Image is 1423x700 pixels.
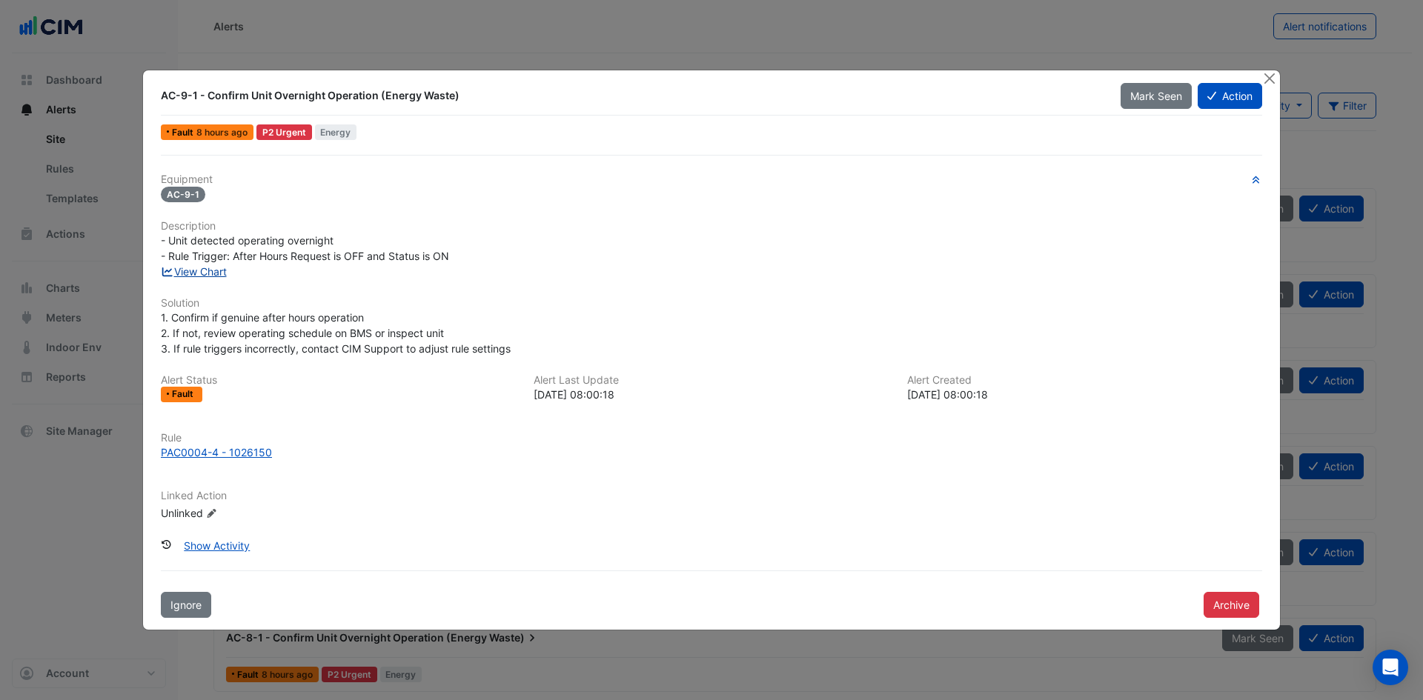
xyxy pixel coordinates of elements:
[161,444,1262,460] a: PAC0004-4 - 1026150
[161,173,1262,186] h6: Equipment
[161,374,516,387] h6: Alert Status
[161,311,511,355] span: 1. Confirm if genuine after hours operation 2. If not, review operating schedule on BMS or inspec...
[161,444,272,460] div: PAC0004-4 - 1026150
[161,234,449,262] span: - Unit detected operating overnight - Rule Trigger: After Hours Request is OFF and Status is ON
[534,374,889,387] h6: Alert Last Update
[196,127,248,138] span: Mon 22-Sep-2025 23:00 PST
[1198,83,1262,109] button: Action
[161,297,1262,310] h6: Solution
[1204,592,1259,618] button: Archive
[206,507,217,519] fa-icon: Edit Linked Action
[161,265,227,278] a: View Chart
[907,387,1262,402] div: [DATE] 08:00:18
[161,187,205,202] span: AC-9-1
[172,128,196,137] span: Fault
[161,432,1262,444] h6: Rule
[161,490,1262,502] h6: Linked Action
[1130,90,1182,102] span: Mark Seen
[161,88,1103,103] div: AC-9-1 - Confirm Unit Overnight Operation (Energy Waste)
[534,387,889,402] div: [DATE] 08:00:18
[1121,83,1192,109] button: Mark Seen
[315,124,357,140] span: Energy
[256,124,312,140] div: P2 Urgent
[1261,70,1277,86] button: Close
[1373,650,1408,685] div: Open Intercom Messenger
[170,599,202,611] span: Ignore
[174,533,259,559] button: Show Activity
[161,504,339,520] div: Unlinked
[907,374,1262,387] h6: Alert Created
[172,390,196,399] span: Fault
[161,220,1262,233] h6: Description
[161,592,211,618] button: Ignore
